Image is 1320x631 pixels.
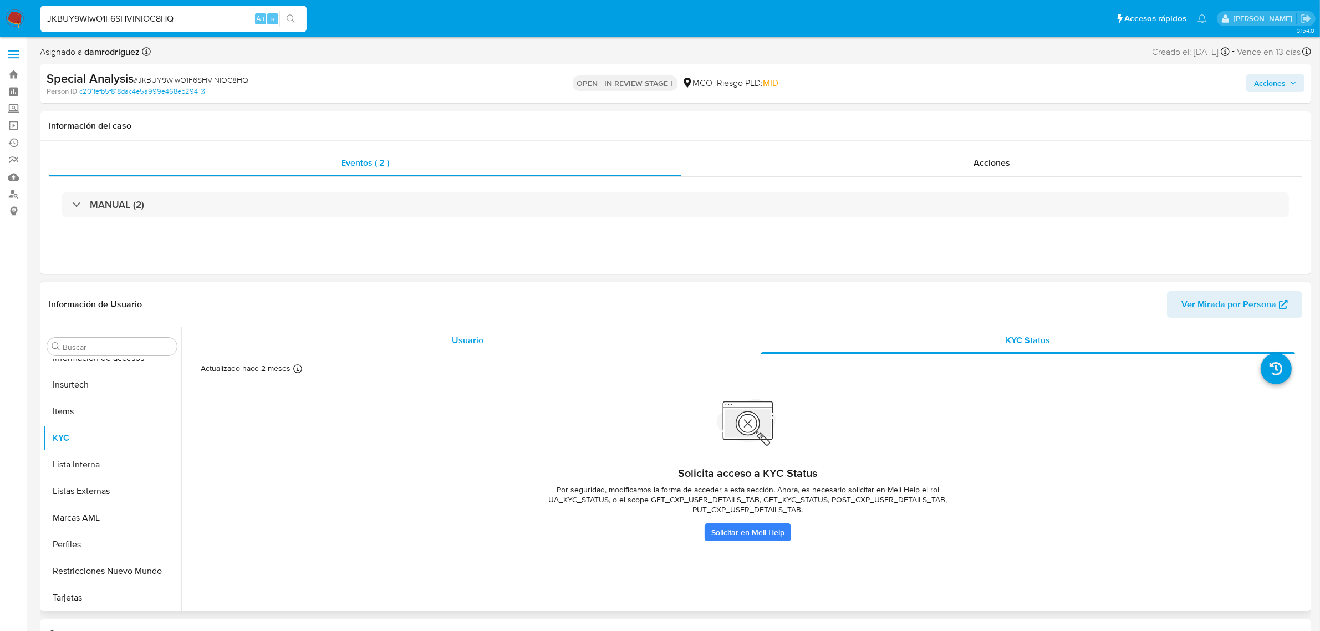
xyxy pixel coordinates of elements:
span: KYC Status [1006,334,1051,347]
span: # JKBUY9WIwO1F6SHVlNlOC8HQ [134,74,248,85]
div: MCO [682,77,713,89]
span: Asignado a [40,46,140,58]
span: Accesos rápidos [1124,13,1186,24]
button: Marcas AML [43,505,181,531]
span: - [1232,44,1235,59]
b: Person ID [47,86,77,96]
a: Salir [1300,13,1312,24]
b: Special Analysis [47,69,134,87]
button: Items [43,398,181,425]
h1: Información de Usuario [49,299,142,310]
span: Ver Mirada por Persona [1181,291,1276,318]
h1: Información del caso [49,120,1302,131]
button: Lista Interna [43,451,181,478]
p: Actualizado hace 2 meses [201,363,290,374]
button: search-icon [279,11,302,27]
button: Listas Externas [43,478,181,505]
button: Restricciones Nuevo Mundo [43,558,181,584]
button: Insurtech [43,372,181,398]
h3: MANUAL (2) [90,199,144,211]
button: Tarjetas [43,584,181,611]
div: MANUAL (2) [62,192,1289,217]
input: Buscar [63,342,172,352]
span: Acciones [1254,74,1286,92]
input: Buscar usuario o caso... [40,12,307,26]
span: Riesgo PLD: [717,77,779,89]
p: OPEN - IN REVIEW STAGE I [573,75,677,91]
a: c201fefb5f818dac4e5a999e468eb294 [79,86,205,96]
span: Eventos ( 2 ) [341,156,389,169]
span: s [271,13,274,24]
button: Buscar [52,342,60,351]
span: Alt [256,13,265,24]
span: MID [763,77,779,89]
span: Acciones [974,156,1010,169]
a: Notificaciones [1197,14,1207,23]
div: Creado el: [DATE] [1152,44,1230,59]
button: Acciones [1246,74,1304,92]
span: Usuario [452,334,483,347]
b: damrodriguez [82,45,140,58]
span: Vence en 13 días [1237,46,1301,58]
button: KYC [43,425,181,451]
button: Perfiles [43,531,181,558]
p: juan.montanobonaga@mercadolibre.com.co [1234,13,1296,24]
button: Ver Mirada por Persona [1167,291,1302,318]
